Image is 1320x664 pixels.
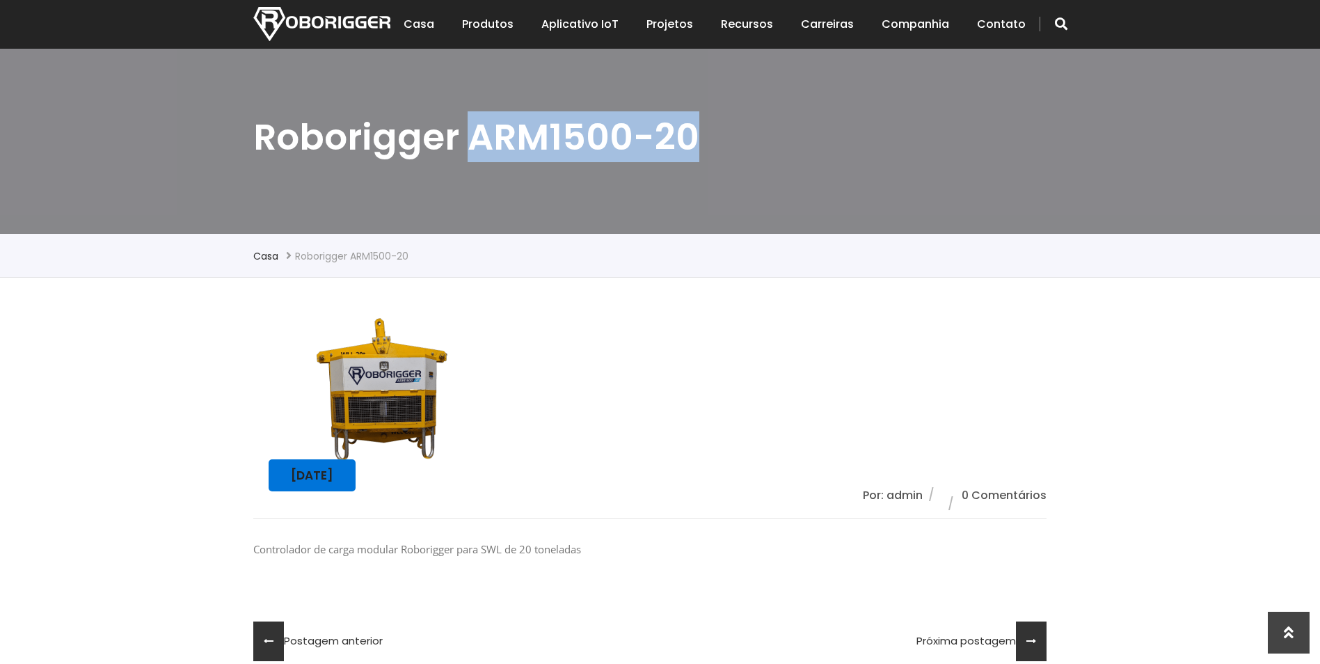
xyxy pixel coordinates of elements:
h1: Roborigger ARM1500-20 [253,113,1067,161]
p: Controlador de carga modular Roborigger para SWL de 20 toneladas [253,539,1047,560]
a: Aplicativo IoT [541,3,619,46]
a: Recursos [721,3,773,46]
font: Postagem anterior [284,633,383,648]
img: Nortech [253,7,390,41]
li: Roborigger ARM1500-20 [295,248,408,264]
a: Postagem anterior [253,622,383,661]
div: [DATE] [269,459,356,491]
a: Carreiras [801,3,854,46]
a: Próxima postagem [916,622,1047,661]
a: Projetos [646,3,693,46]
a: Contato [977,3,1026,46]
font: Próxima postagem [916,633,1016,648]
li: 0 Comentários [962,486,1047,505]
a: Casa [253,249,278,263]
a: Casa [404,3,434,46]
li: Por: admin [863,486,931,505]
a: Companhia [882,3,949,46]
a: Produtos [462,3,514,46]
